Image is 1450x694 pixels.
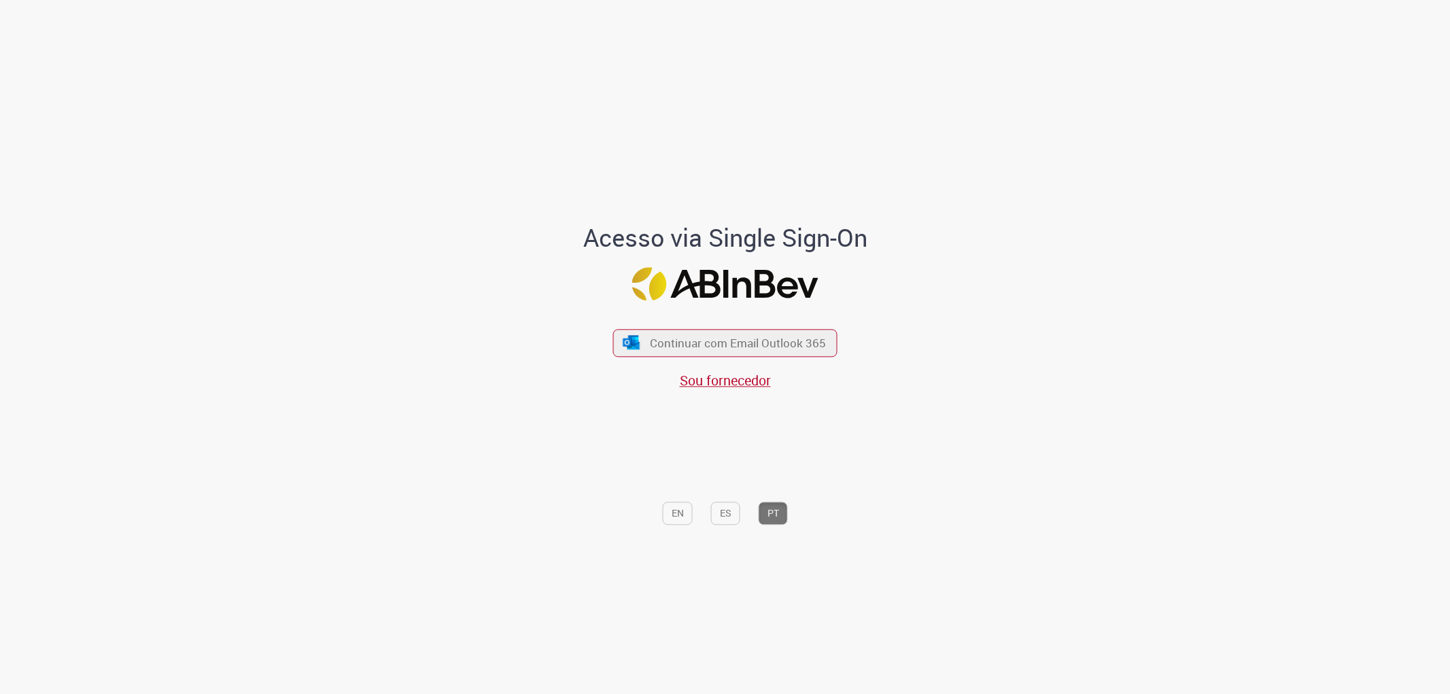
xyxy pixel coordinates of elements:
button: ES [711,502,740,525]
button: ícone Azure/Microsoft 360 Continuar com Email Outlook 365 [613,329,838,357]
img: Logo ABInBev [632,268,818,301]
span: Continuar com Email Outlook 365 [650,335,826,351]
h1: Acesso via Single Sign-On [536,224,914,251]
img: ícone Azure/Microsoft 360 [621,335,640,349]
button: PT [759,502,788,525]
a: Sou fornecedor [680,371,771,389]
button: EN [663,502,693,525]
